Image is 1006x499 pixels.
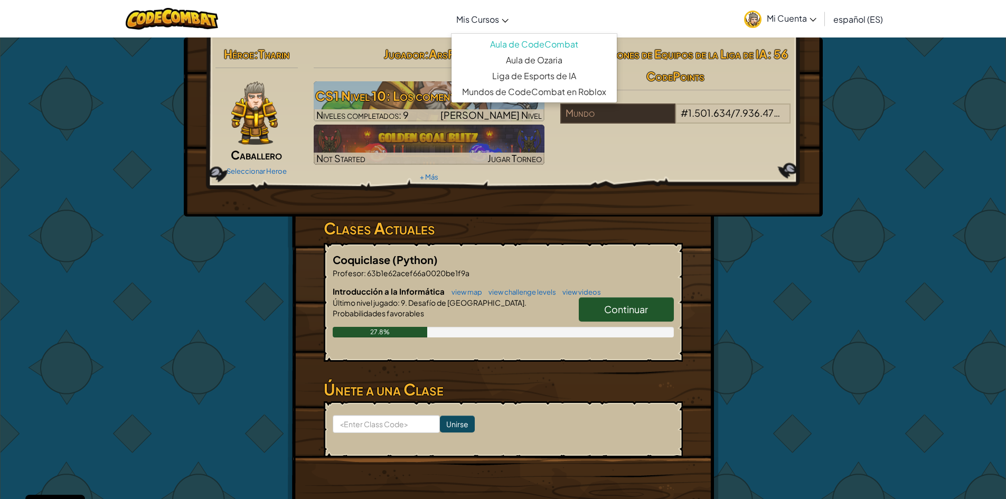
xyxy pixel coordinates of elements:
span: (Python) [392,253,438,266]
span: Héroe [224,46,254,61]
span: español (ES) [833,14,883,25]
a: Seleccionar Heroe [227,167,287,175]
span: 7.936.475 [735,107,780,119]
span: Caballero [231,147,282,162]
img: Golden Goal [314,125,544,165]
span: 1.501.634 [688,107,731,119]
span: jugadores [781,107,822,119]
span: Coquiclase [333,253,392,266]
span: Jugador [384,46,425,61]
span: Clasificaciones de Equipos de la Liga de IA [563,46,767,61]
a: Mis Cursos [451,5,514,33]
span: : [254,46,258,61]
span: / [731,107,735,119]
a: Aula de CodeCombat [452,36,617,52]
a: + Más [420,173,438,181]
a: view challenge levels [483,288,556,296]
span: Jugar Torneo [487,152,542,164]
span: : [425,46,429,61]
a: Jugar Siguiente Nivel [314,81,544,121]
span: Tharin [258,46,289,61]
a: español (ES) [828,5,888,33]
span: Probabilidades favorables [333,308,424,318]
a: view videos [557,288,601,296]
h3: Clases Actuales [324,216,683,240]
span: Último nivel jugado [333,298,398,307]
span: ArsPlc c [429,46,474,61]
span: Mis Cursos [456,14,499,25]
a: Mundo#1.501.634/7.936.475jugadores [560,114,791,126]
span: [PERSON_NAME] Nivel [440,109,542,121]
img: CodeCombat logo [126,8,218,30]
h3: CS1 Nivel 10: Los comentarios de la celda [314,84,544,108]
span: Introducción a la Informática [333,286,446,296]
span: Mi Cuenta [767,13,816,24]
input: <Enter Class Code> [333,415,440,433]
span: Continuar [604,303,648,315]
a: Aula de Ozaria [452,52,617,68]
span: 63b1e62acef66a0020be1f9a [366,268,469,278]
div: 27.8% [333,327,428,337]
div: Mundo [560,103,675,124]
span: 9. Desafío de [GEOGRAPHIC_DATA]. [400,298,526,307]
a: Mundos de CodeCombat en Roblox [452,84,617,100]
a: Liga de Esports de IA [452,68,617,84]
a: view map [446,288,482,296]
span: # [681,107,688,119]
span: : [364,268,366,278]
h3: Únete a una Clase [324,378,683,401]
span: : [398,298,400,307]
img: CS1 Nivel 10: Los comentarios de la celda [314,81,544,121]
a: Mi Cuenta [739,2,822,35]
input: Unirse [440,416,475,432]
img: avatar [744,11,761,28]
span: Not Started [316,152,365,164]
a: Not StartedJugar Torneo [314,125,544,165]
span: Niveles completados: 9 [316,109,409,121]
img: knight-pose.png [231,81,278,145]
span: Profesor [333,268,364,278]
